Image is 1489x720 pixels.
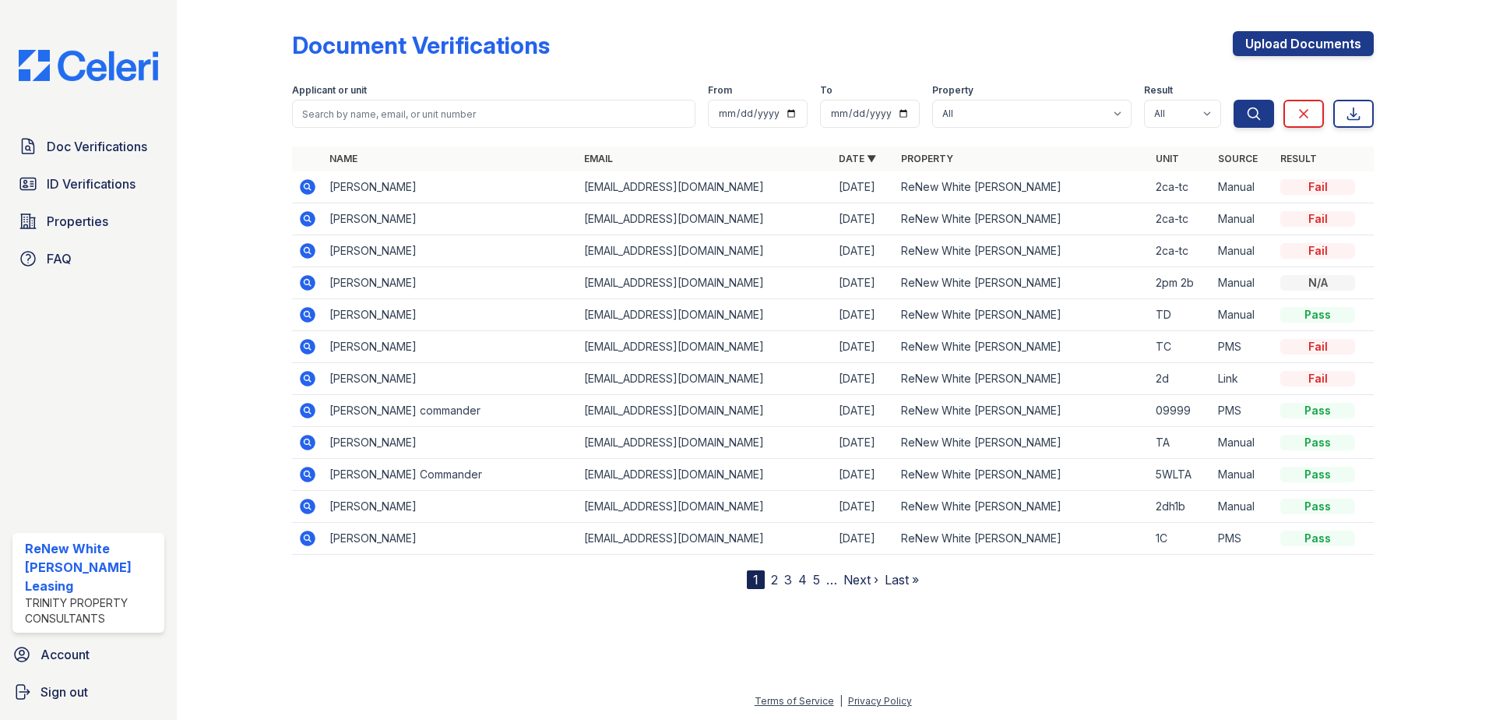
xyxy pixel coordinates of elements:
td: [DATE] [833,427,895,459]
td: [PERSON_NAME] [323,299,578,331]
td: Manual [1212,491,1274,523]
td: [EMAIL_ADDRESS][DOMAIN_NAME] [578,523,833,555]
td: ReNew White [PERSON_NAME] [895,363,1149,395]
label: To [820,84,833,97]
td: 2d [1149,363,1212,395]
div: ReNew White [PERSON_NAME] Leasing [25,539,158,595]
td: [PERSON_NAME] [323,491,578,523]
td: ReNew White [PERSON_NAME] [895,523,1149,555]
td: [PERSON_NAME] [323,267,578,299]
td: 09999 [1149,395,1212,427]
td: 1C [1149,523,1212,555]
div: 1 [747,570,765,589]
div: Pass [1280,403,1355,418]
td: Manual [1212,267,1274,299]
a: Property [901,153,953,164]
td: 5WLTA [1149,459,1212,491]
a: 2 [771,572,778,588]
td: PMS [1212,331,1274,363]
div: Fail [1280,339,1355,355]
td: ReNew White [PERSON_NAME] [895,299,1149,331]
td: Manual [1212,459,1274,491]
input: Search by name, email, or unit number [292,100,695,128]
td: TD [1149,299,1212,331]
label: Property [932,84,973,97]
a: Doc Verifications [12,131,164,162]
td: [EMAIL_ADDRESS][DOMAIN_NAME] [578,203,833,235]
a: Sign out [6,676,171,708]
span: … [826,570,837,589]
td: [PERSON_NAME] [323,427,578,459]
td: 2ca-tc [1149,235,1212,267]
td: [EMAIL_ADDRESS][DOMAIN_NAME] [578,459,833,491]
div: Pass [1280,307,1355,323]
td: Manual [1212,299,1274,331]
td: ReNew White [PERSON_NAME] [895,235,1149,267]
a: ID Verifications [12,168,164,199]
td: [DATE] [833,267,895,299]
td: [EMAIL_ADDRESS][DOMAIN_NAME] [578,171,833,203]
td: [DATE] [833,363,895,395]
td: [PERSON_NAME] [323,203,578,235]
td: [DATE] [833,459,895,491]
div: Trinity Property Consultants [25,595,158,626]
td: [PERSON_NAME] [323,171,578,203]
span: Account [40,645,90,664]
div: Pass [1280,499,1355,514]
td: [DATE] [833,395,895,427]
td: Manual [1212,203,1274,235]
td: [DATE] [833,523,895,555]
span: ID Verifications [47,175,136,193]
td: PMS [1212,523,1274,555]
td: [EMAIL_ADDRESS][DOMAIN_NAME] [578,395,833,427]
a: 3 [784,572,792,588]
td: [DATE] [833,171,895,203]
td: TC [1149,331,1212,363]
td: TA [1149,427,1212,459]
td: [EMAIL_ADDRESS][DOMAIN_NAME] [578,299,833,331]
td: [DATE] [833,331,895,363]
td: [EMAIL_ADDRESS][DOMAIN_NAME] [578,363,833,395]
td: [PERSON_NAME] [323,235,578,267]
a: Email [584,153,613,164]
a: Terms of Service [755,695,834,707]
a: Upload Documents [1233,31,1374,56]
div: Pass [1280,467,1355,482]
td: [EMAIL_ADDRESS][DOMAIN_NAME] [578,427,833,459]
td: [EMAIL_ADDRESS][DOMAIN_NAME] [578,267,833,299]
td: [DATE] [833,235,895,267]
td: [EMAIL_ADDRESS][DOMAIN_NAME] [578,331,833,363]
td: [DATE] [833,203,895,235]
td: ReNew White [PERSON_NAME] [895,267,1149,299]
td: 2pm 2b [1149,267,1212,299]
div: Fail [1280,371,1355,386]
a: Next › [843,572,878,588]
div: N/A [1280,275,1355,291]
td: ReNew White [PERSON_NAME] [895,203,1149,235]
td: Link [1212,363,1274,395]
label: Result [1144,84,1173,97]
a: Result [1280,153,1317,164]
div: Document Verifications [292,31,550,59]
img: CE_Logo_Blue-a8612792a0a2168367f1c8372b55b34899dd931a85d93a1a3d3e32e68fde9ad4.png [6,50,171,81]
td: Manual [1212,235,1274,267]
a: Unit [1156,153,1179,164]
a: Date ▼ [839,153,876,164]
div: Pass [1280,435,1355,450]
td: [EMAIL_ADDRESS][DOMAIN_NAME] [578,491,833,523]
span: Sign out [40,683,88,701]
td: PMS [1212,395,1274,427]
label: From [708,84,732,97]
span: FAQ [47,249,72,268]
span: Properties [47,212,108,231]
a: 4 [798,572,807,588]
div: Fail [1280,243,1355,259]
td: [PERSON_NAME] [323,331,578,363]
a: Account [6,639,171,670]
a: Properties [12,206,164,237]
div: Fail [1280,179,1355,195]
a: Source [1218,153,1258,164]
td: [PERSON_NAME] [323,523,578,555]
a: Name [329,153,357,164]
td: ReNew White [PERSON_NAME] [895,171,1149,203]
